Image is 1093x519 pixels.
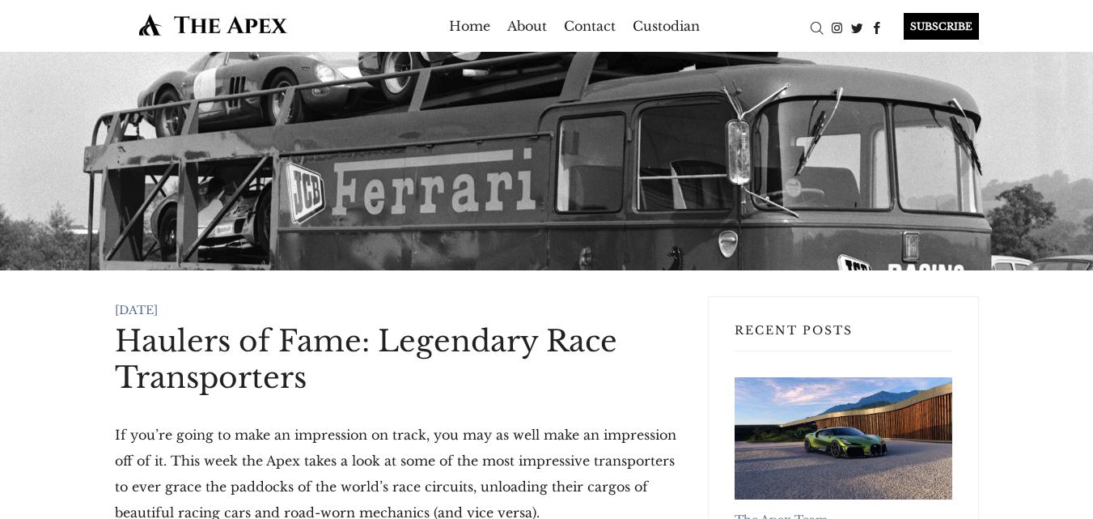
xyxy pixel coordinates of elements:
[807,19,827,35] a: Search
[735,377,952,500] a: Bugatti Reimagines Coachbuilding With the Singular ‘Brouillard’
[867,19,888,35] a: Facebook
[507,13,547,39] a: About
[564,13,616,39] a: Contact
[115,13,311,36] img: The Apex by Custodian
[847,19,867,35] a: Twitter
[449,13,490,39] a: Home
[633,13,700,39] a: Custodian
[904,13,979,40] div: SUBSCRIBE
[735,323,952,351] h3: Recent Posts
[827,19,847,35] a: Instagram
[888,13,979,40] a: SUBSCRIBE
[115,303,158,317] time: [DATE]
[115,323,682,396] h1: Haulers of Fame: Legendary Race Transporters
